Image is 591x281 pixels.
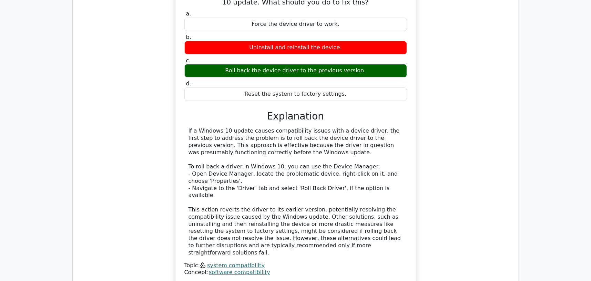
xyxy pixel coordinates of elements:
span: a. [186,10,191,17]
div: Concept: [184,269,407,276]
div: Force the device driver to work. [184,18,407,31]
a: system compatibility [207,262,265,269]
h3: Explanation [188,111,403,122]
div: If a Windows 10 update causes compatibility issues with a device driver, the first step to addres... [188,127,403,256]
div: Roll back the device driver to the previous version. [184,64,407,77]
div: Reset the system to factory settings. [184,87,407,101]
div: Uninstall and reinstall the device. [184,41,407,54]
div: Topic: [184,262,407,269]
span: c. [186,57,191,64]
span: d. [186,80,191,87]
span: b. [186,34,191,40]
a: software compatibility [209,269,270,275]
